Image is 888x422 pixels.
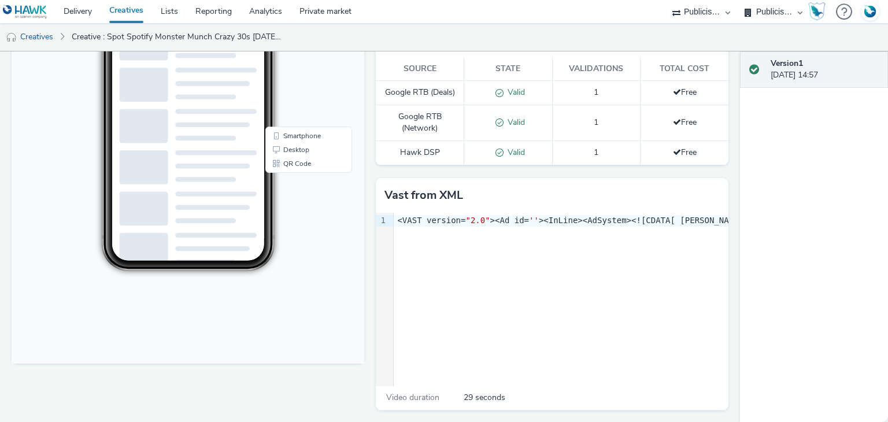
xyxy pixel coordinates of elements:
div: [DATE] 14:57 [771,58,879,82]
a: Creative : Spot Spotify Monster Munch Crazy 30s [DATE] Grignoter [DATE]_Spotify [66,23,288,51]
span: 1 [594,117,598,128]
span: Smartphone [272,243,309,250]
th: Total cost [641,57,729,81]
span: Valid [504,117,525,128]
a: Hawk Academy [808,2,830,21]
span: Video duration [386,392,439,403]
li: Desktop [256,253,338,267]
span: 1 [594,147,598,158]
td: Google RTB (Deals) [376,81,464,105]
li: QR Code [256,267,338,281]
img: Account FR [861,3,879,20]
span: Free [673,87,697,98]
span: Valid [504,147,525,158]
span: '' [529,216,539,225]
th: State [464,57,553,81]
span: 29 seconds [464,392,505,404]
td: Hawk DSP [376,140,464,165]
strong: Version 1 [771,58,803,69]
span: Desktop [272,257,298,264]
img: audio [6,32,17,43]
th: Validations [552,57,641,81]
span: Free [673,147,697,158]
span: 17:04 [113,45,125,51]
span: 1 [594,87,598,98]
span: "2.0" [465,216,490,225]
li: Smartphone [256,239,338,253]
img: undefined Logo [3,5,47,19]
img: Hawk Academy [808,2,826,21]
span: Free [673,117,697,128]
div: 1 [376,215,387,227]
h3: Vast from XML [384,187,463,204]
span: Valid [504,87,525,98]
span: QR Code [272,271,299,277]
td: Google RTB (Network) [376,105,464,141]
th: Source [376,57,464,81]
